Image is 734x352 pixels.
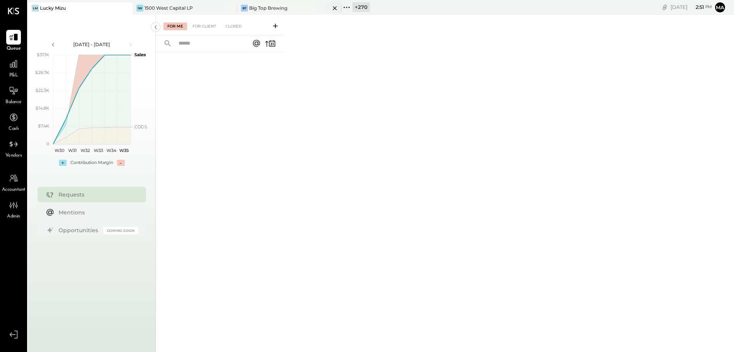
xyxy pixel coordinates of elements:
[189,22,220,30] div: For Client
[36,105,49,111] text: $14.8K
[0,137,27,159] a: Vendors
[661,3,669,11] div: copy link
[5,99,22,106] span: Balance
[58,209,134,216] div: Mentions
[106,148,116,153] text: W34
[9,72,18,79] span: P&L
[134,124,147,129] text: COGS
[7,213,20,220] span: Admin
[241,5,248,12] div: BT
[68,148,77,153] text: W31
[36,88,49,93] text: $22.3K
[58,191,134,198] div: Requests
[35,70,49,75] text: $29.7K
[670,3,712,11] div: [DATE]
[222,22,246,30] div: Closed
[0,30,27,52] a: Queue
[55,148,64,153] text: W30
[59,41,125,48] div: [DATE] - [DATE]
[37,52,49,57] text: $37.1K
[0,83,27,106] a: Balance
[38,123,49,129] text: $7.4K
[0,57,27,79] a: P&L
[7,45,21,52] span: Queue
[714,1,726,14] button: MA
[40,5,66,11] div: Lucky Mizu
[5,152,22,159] span: Vendors
[249,5,287,11] div: Big Top Brewing
[134,52,146,57] text: Sales
[163,22,187,30] div: For Me
[32,5,39,12] div: LM
[9,126,19,133] span: Cash
[0,198,27,220] a: Admin
[117,160,125,166] div: -
[58,226,100,234] div: Opportunities
[119,148,129,153] text: W35
[81,148,90,153] text: W32
[352,2,370,12] div: + 270
[46,141,49,147] text: 0
[59,160,67,166] div: +
[93,148,103,153] text: W33
[0,171,27,193] a: Accountant
[70,160,113,166] div: Contribution Margin
[103,227,138,234] div: Coming Soon
[2,186,26,193] span: Accountant
[0,110,27,133] a: Cash
[144,5,193,11] div: 1500 West Capital LP
[136,5,143,12] div: 1W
